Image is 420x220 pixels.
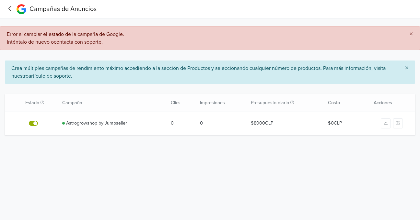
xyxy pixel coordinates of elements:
[171,120,189,127] a: 0
[7,38,399,46] div: Inténtalo de nuevo o .
[200,120,240,127] a: 0
[403,27,420,42] button: Close
[246,94,323,112] div: Presupuesto diario
[54,39,101,45] a: contacta con soporte
[381,118,391,128] button: Campaign metrics
[323,94,358,112] div: Costo
[405,63,409,73] span: ×
[29,5,97,13] span: Campañas de Anuncios
[7,31,399,46] span: Error al cambiar el estado de la campaña de Google.
[57,94,166,112] div: Campaña
[251,120,318,127] a: $8000CLP
[62,122,65,125] div: Enabled
[166,94,194,112] div: Clics
[393,118,403,128] button: Edit campaign
[398,60,415,76] button: Close
[195,94,246,112] div: Impresiones
[5,94,57,112] div: Estado
[358,94,415,112] div: Acciones
[5,60,415,84] div: Crea múltiples campañas de rendimiento máximo accediendo a la sección de Productos y seleccionand...
[328,120,353,127] a: $0CLP
[66,120,127,127] a: Astrogrowshop by Jumpseller
[409,29,413,39] span: ×
[29,73,71,79] u: artículo de soporte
